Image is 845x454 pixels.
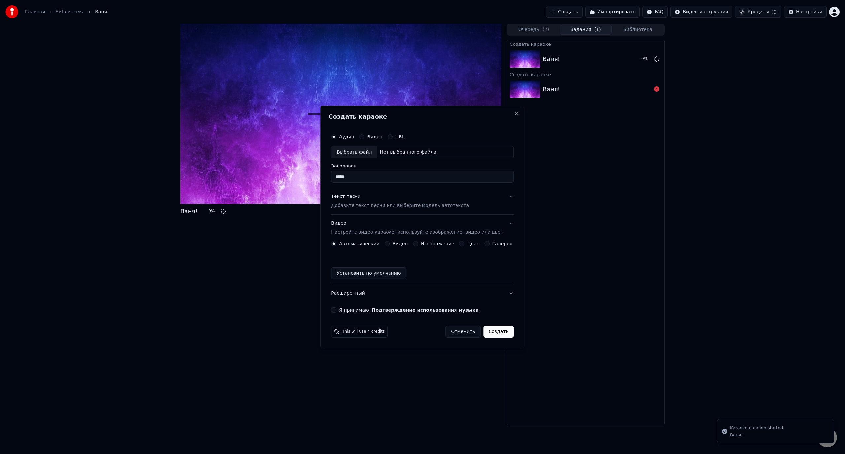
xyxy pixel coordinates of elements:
[339,241,379,246] label: Автоматический
[395,135,405,139] label: URL
[492,241,513,246] label: Галерея
[483,326,514,338] button: Создать
[372,308,479,312] button: Я принимаю
[331,241,514,285] div: ВидеоНастройте видео караоке: используйте изображение, видео или цвет
[331,164,514,168] label: Заголовок
[328,114,516,120] h2: Создать караоке
[331,194,361,200] div: Текст песни
[331,203,469,209] p: Добавьте текст песни или выберите модель автотекста
[339,135,354,139] label: Аудио
[367,135,382,139] label: Видео
[339,308,479,312] label: Я принимаю
[331,220,503,236] div: Видео
[331,215,514,241] button: ВидеоНастройте видео караоке: используйте изображение, видео или цвет
[392,241,408,246] label: Видео
[421,241,454,246] label: Изображение
[377,149,439,156] div: Нет выбранного файла
[331,229,503,236] p: Настройте видео караоке: используйте изображение, видео или цвет
[445,326,481,338] button: Отменить
[467,241,479,246] label: Цвет
[331,188,514,215] button: Текст песниДобавьте текст песни или выберите модель автотекста
[342,329,385,334] span: This will use 4 credits
[331,146,377,158] div: Выбрать файл
[331,285,514,302] button: Расширенный
[331,267,406,279] button: Установить по умолчанию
